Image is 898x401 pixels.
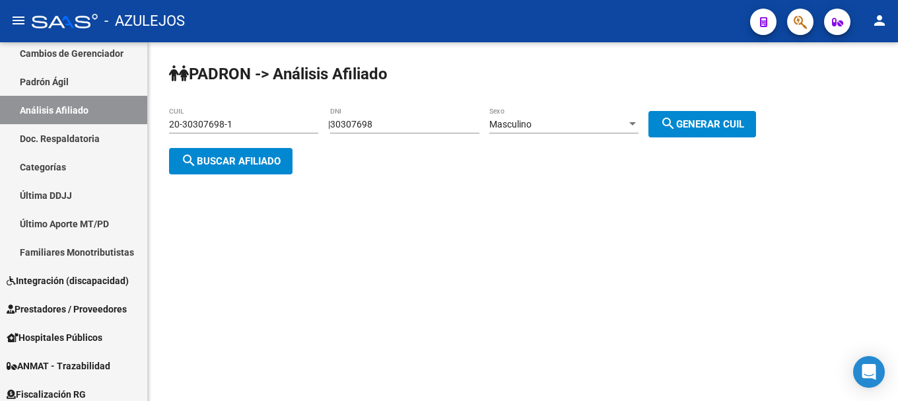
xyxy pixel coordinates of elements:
[181,153,197,168] mat-icon: search
[648,111,756,137] button: Generar CUIL
[489,119,532,129] span: Masculino
[872,13,887,28] mat-icon: person
[853,356,885,388] div: Open Intercom Messenger
[7,273,129,288] span: Integración (discapacidad)
[11,13,26,28] mat-icon: menu
[328,119,766,129] div: |
[7,302,127,316] span: Prestadores / Proveedores
[104,7,185,36] span: - AZULEJOS
[660,116,676,131] mat-icon: search
[169,65,388,83] strong: PADRON -> Análisis Afiliado
[660,118,744,130] span: Generar CUIL
[169,148,293,174] button: Buscar afiliado
[7,330,102,345] span: Hospitales Públicos
[7,359,110,373] span: ANMAT - Trazabilidad
[181,155,281,167] span: Buscar afiliado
